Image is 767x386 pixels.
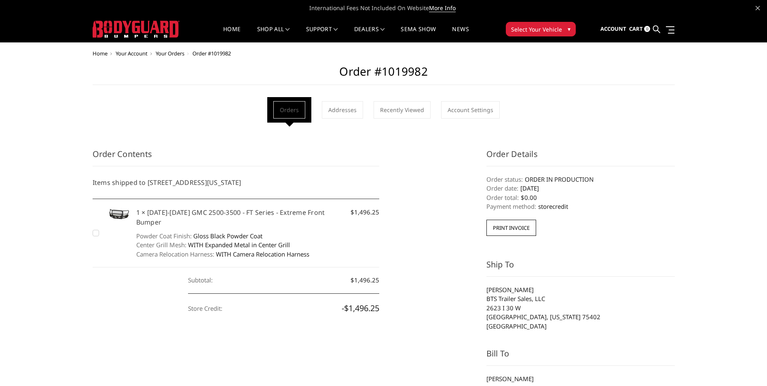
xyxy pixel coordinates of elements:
[104,208,132,221] img: 2024-2025 GMC 2500-3500 - FT Series - Extreme Front Bumper
[600,25,626,32] span: Account
[188,294,379,323] dd: -$1,496.25
[486,148,675,166] h3: Order Details
[136,250,380,259] dd: WITH Camera Relocation Harness
[156,50,184,57] a: Your Orders
[629,18,650,40] a: Cart 0
[93,21,180,38] img: BODYGUARD BUMPERS
[486,184,675,193] dd: [DATE]
[136,231,192,241] dt: Powder Coat Finish:
[629,25,643,32] span: Cart
[188,267,213,293] dt: Subtotal:
[486,220,536,236] button: Print Invoice
[429,4,456,12] a: More Info
[506,22,576,36] button: Select Your Vehicle
[374,101,431,119] a: Recently Viewed
[93,50,108,57] a: Home
[486,294,675,303] li: BTS Trailer Sales, LLC
[136,208,380,227] h5: 1 × [DATE]-[DATE] GMC 2500-3500 - FT Series - Extreme Front Bumper
[486,259,675,277] h3: Ship To
[486,348,675,366] h3: Bill To
[192,50,231,57] span: Order #1019982
[486,193,675,202] dd: $0.00
[486,202,536,211] dt: Payment method:
[116,50,148,57] a: Your Account
[441,101,500,119] a: Account Settings
[568,25,570,33] span: ▾
[257,26,290,42] a: shop all
[188,267,379,294] dd: $1,496.25
[486,202,675,211] dd: storecredit
[306,26,338,42] a: Support
[136,250,214,259] dt: Camera Relocation Harness:
[486,303,675,313] li: 2623 I 30 W
[93,178,380,187] h5: Items shipped to [STREET_ADDRESS][US_STATE]
[188,295,222,322] dt: Store Credit:
[401,26,436,42] a: SEMA Show
[511,25,562,34] span: Select Your Vehicle
[93,65,675,85] h2: Order #1019982
[354,26,385,42] a: Dealers
[486,175,675,184] dd: ORDER IN PRODUCTION
[273,101,305,119] a: Orders
[600,18,626,40] a: Account
[486,184,518,193] dt: Order date:
[486,374,675,384] li: [PERSON_NAME]
[452,26,469,42] a: News
[486,175,523,184] dt: Order status:
[93,148,380,166] h3: Order Contents
[351,208,379,217] span: $1,496.25
[322,101,363,119] a: Addresses
[486,193,519,202] dt: Order total:
[223,26,241,42] a: Home
[136,231,380,241] dd: Gloss Black Powder Coat
[486,312,675,322] li: [GEOGRAPHIC_DATA], [US_STATE] 75402
[136,240,186,250] dt: Center Grill Mesh:
[486,322,675,331] li: [GEOGRAPHIC_DATA]
[486,285,675,295] li: [PERSON_NAME]
[644,26,650,32] span: 0
[136,240,380,250] dd: WITH Expanded Metal in Center Grill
